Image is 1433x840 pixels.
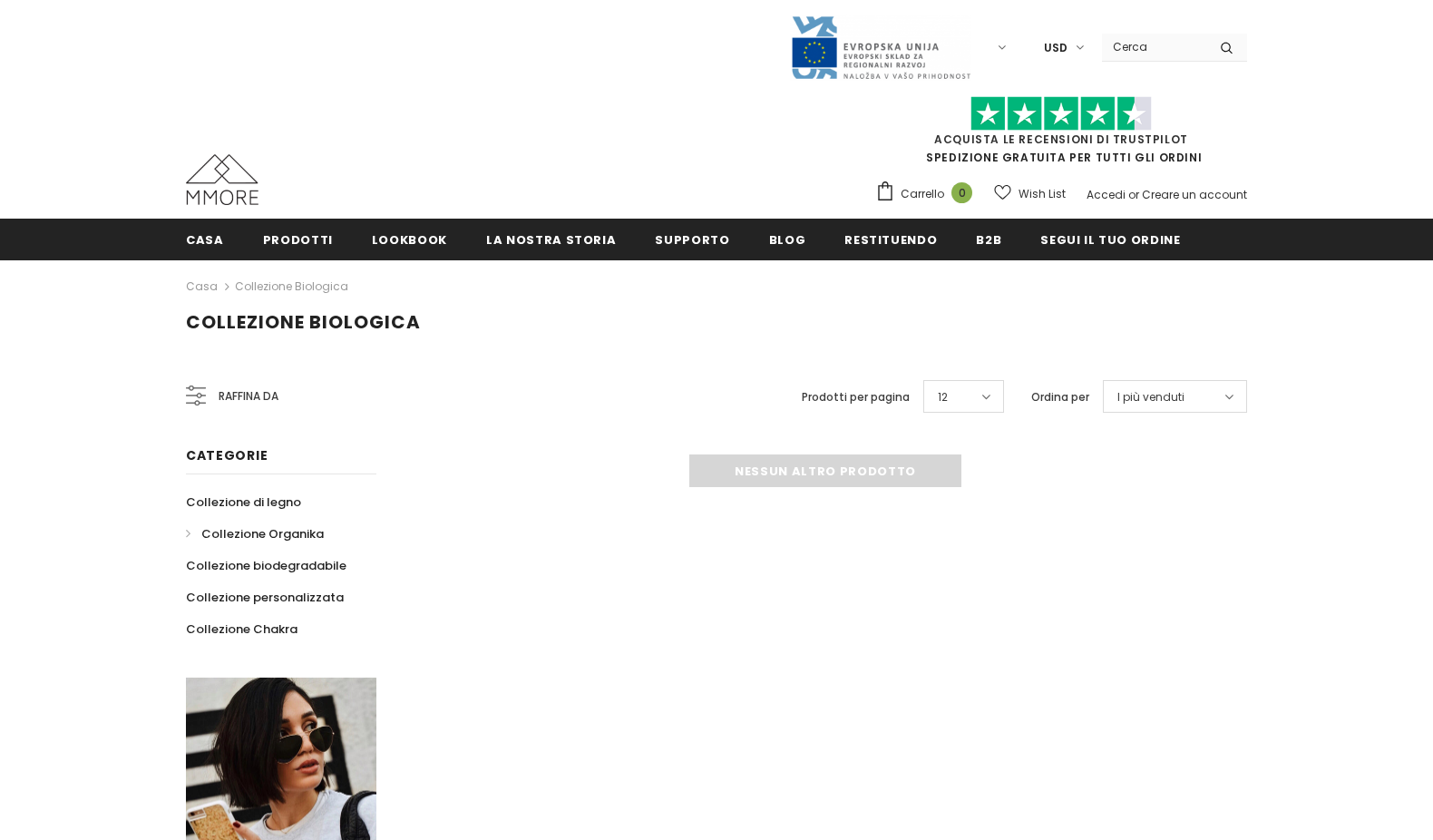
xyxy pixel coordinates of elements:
img: Javni Razpis [790,15,971,81]
a: Restituendo [844,219,937,259]
span: Categorie [186,446,268,464]
a: Prodotti [263,219,333,259]
img: Casi MMORE [186,154,258,205]
span: 0 [951,182,972,203]
span: Restituendo [844,231,937,249]
span: Casa [186,231,224,249]
input: Search Site [1102,34,1206,60]
a: Creare un account [1142,187,1247,202]
span: Blog [769,231,806,249]
a: Blog [769,219,806,259]
a: supporto [655,219,729,259]
span: supporto [655,231,729,249]
a: Casa [186,276,218,298]
a: Segui il tuo ordine [1040,219,1180,259]
span: I più venduti [1117,388,1184,406]
a: Collezione di legno [186,486,301,518]
label: Ordina per [1031,388,1089,406]
a: B2B [976,219,1001,259]
a: Casa [186,219,224,259]
label: Prodotti per pagina [802,388,910,406]
span: USD [1044,39,1067,57]
a: Acquista le recensioni di TrustPilot [934,132,1188,147]
span: Prodotti [263,231,333,249]
a: Lookbook [372,219,447,259]
span: Raffina da [219,386,278,406]
a: Accedi [1087,187,1126,202]
span: Collezione personalizzata [186,589,344,606]
a: Javni Razpis [790,39,971,54]
img: Fidati di Pilot Stars [970,96,1152,132]
span: or [1128,187,1139,202]
span: Collezione biologica [186,309,421,335]
a: Collezione personalizzata [186,581,344,613]
span: Wish List [1019,185,1066,203]
span: Collezione Organika [201,525,324,542]
span: 12 [938,388,948,406]
span: Carrello [901,185,944,203]
span: B2B [976,231,1001,249]
span: Segui il tuo ordine [1040,231,1180,249]
a: Carrello 0 [875,181,981,208]
span: La nostra storia [486,231,616,249]
span: SPEDIZIONE GRATUITA PER TUTTI GLI ORDINI [875,104,1247,165]
a: Wish List [994,178,1066,210]
a: La nostra storia [486,219,616,259]
a: Collezione Chakra [186,613,297,645]
a: Collezione biodegradabile [186,550,346,581]
span: Collezione Chakra [186,620,297,638]
span: Collezione di legno [186,493,301,511]
a: Collezione biologica [235,278,348,294]
span: Lookbook [372,231,447,249]
a: Collezione Organika [186,518,324,550]
span: Collezione biodegradabile [186,557,346,574]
